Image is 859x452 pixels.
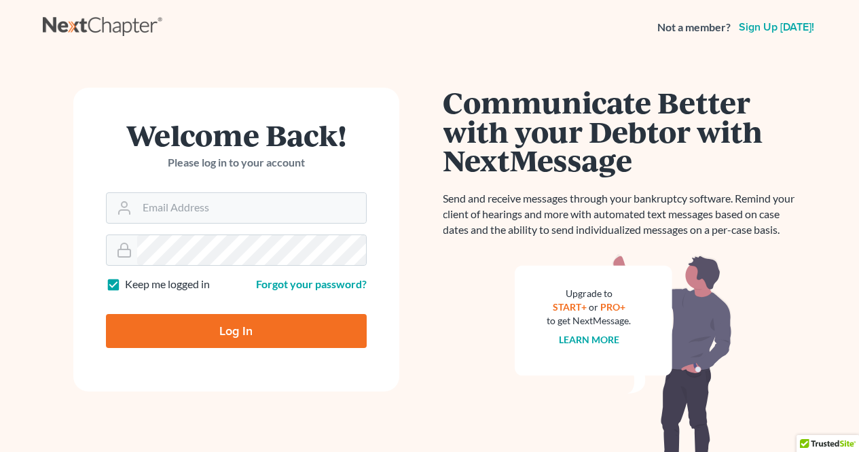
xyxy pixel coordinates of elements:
[106,155,367,171] p: Please log in to your account
[589,301,598,313] span: or
[256,277,367,290] a: Forgot your password?
[137,193,366,223] input: Email Address
[600,301,625,313] a: PRO+
[559,334,619,345] a: Learn more
[106,120,367,150] h1: Welcome Back!
[547,287,632,300] div: Upgrade to
[106,314,367,348] input: Log In
[553,301,587,313] a: START+
[125,277,210,292] label: Keep me logged in
[657,20,731,35] strong: Not a member?
[443,88,803,175] h1: Communicate Better with your Debtor with NextMessage
[547,314,632,328] div: to get NextMessage.
[736,22,817,33] a: Sign up [DATE]!
[443,191,803,238] p: Send and receive messages through your bankruptcy software. Remind your client of hearings and mo...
